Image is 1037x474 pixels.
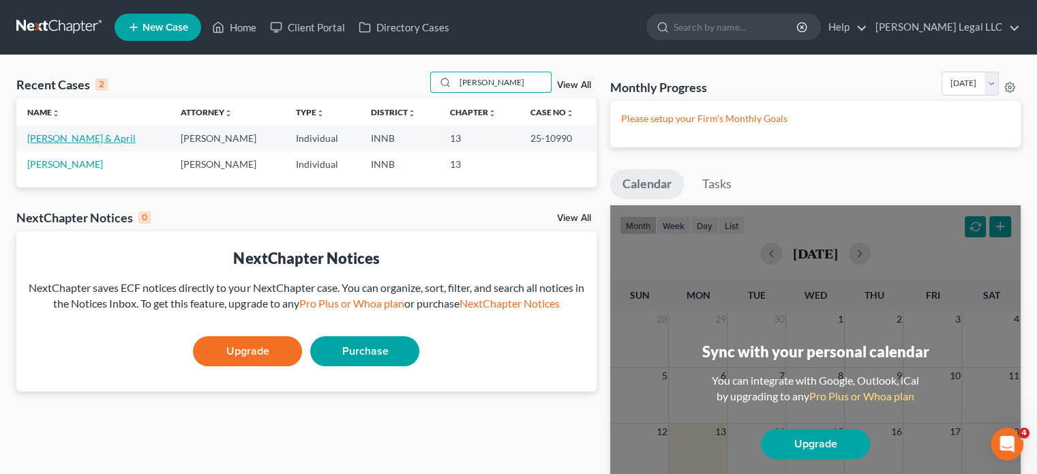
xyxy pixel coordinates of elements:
[224,109,232,117] i: unfold_more
[360,125,438,151] td: INNB
[761,429,870,459] a: Upgrade
[459,297,559,310] a: NextChapter Notices
[488,109,496,117] i: unfold_more
[95,78,108,91] div: 2
[557,80,591,90] a: View All
[27,248,586,269] div: NextChapter Notices
[352,15,456,40] a: Directory Cases
[16,209,151,226] div: NextChapter Notices
[439,151,520,177] td: 13
[809,389,914,402] a: Pro Plus or Whoa plan
[27,280,586,312] div: NextChapter saves ECF notices directly to your NextChapter case. You can organize, sort, filter, ...
[706,373,925,404] div: You can integrate with Google, Outlook, iCal by upgrading to any
[621,112,1010,125] p: Please setup your Firm's Monthly Goals
[702,341,929,362] div: Sync with your personal calendar
[557,213,591,223] a: View All
[610,169,684,199] a: Calendar
[205,15,263,40] a: Home
[566,109,574,117] i: unfold_more
[193,336,302,366] a: Upgrade
[27,107,60,117] a: Nameunfold_more
[610,79,707,95] h3: Monthly Progress
[455,72,551,92] input: Search by name...
[869,15,1020,40] a: [PERSON_NAME] Legal LLC
[170,151,285,177] td: [PERSON_NAME]
[52,109,60,117] i: unfold_more
[16,76,108,93] div: Recent Cases
[27,132,136,144] a: [PERSON_NAME] & April
[360,151,438,177] td: INNB
[285,151,361,177] td: Individual
[285,125,361,151] td: Individual
[142,23,188,33] span: New Case
[371,107,416,117] a: Districtunfold_more
[674,14,798,40] input: Search by name...
[316,109,325,117] i: unfold_more
[690,169,744,199] a: Tasks
[1019,428,1030,439] span: 4
[296,107,325,117] a: Typeunfold_more
[530,107,574,117] a: Case Nounfold_more
[170,125,285,151] td: [PERSON_NAME]
[138,211,151,224] div: 0
[450,107,496,117] a: Chapterunfold_more
[408,109,416,117] i: unfold_more
[263,15,352,40] a: Client Portal
[27,158,103,170] a: [PERSON_NAME]
[822,15,867,40] a: Help
[520,125,597,151] td: 25-10990
[299,297,404,310] a: Pro Plus or Whoa plan
[310,336,419,366] a: Purchase
[991,428,1023,460] iframe: Intercom live chat
[181,107,232,117] a: Attorneyunfold_more
[439,125,520,151] td: 13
